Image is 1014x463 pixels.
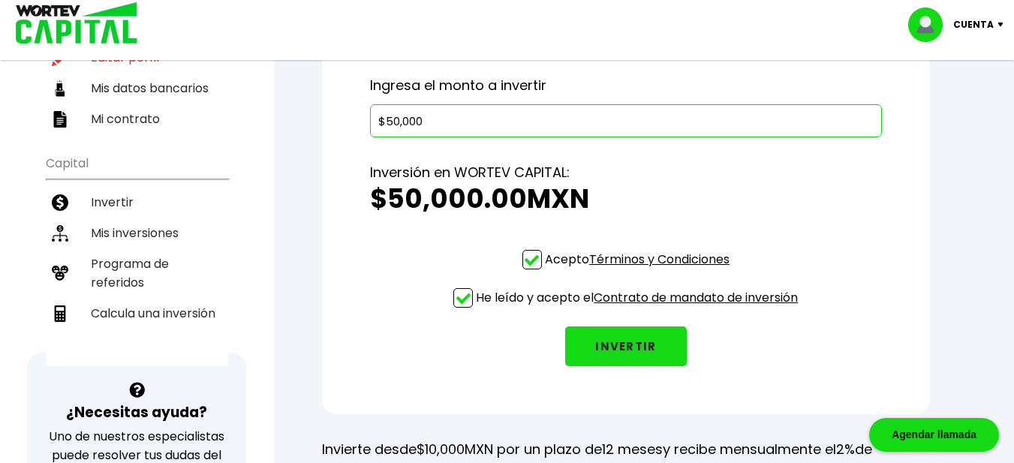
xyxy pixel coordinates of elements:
[545,250,730,269] p: Acepto
[46,73,228,104] a: Mis datos bancarios
[46,187,228,218] a: Invertir
[46,104,228,134] a: Mi contrato
[417,440,465,458] span: $10,000
[869,418,999,452] div: Agendar llamada
[476,288,798,307] p: He leído y acepto el
[52,265,68,281] img: recomiendanos-icon.9b8e9327.svg
[46,298,228,329] a: Calcula una inversión
[52,111,68,128] img: contrato-icon.f2db500c.svg
[836,440,855,458] span: 2%
[52,225,68,242] img: inversiones-icon.6695dc30.svg
[589,251,730,268] a: Términos y Condiciones
[46,146,228,366] ul: Capital
[52,80,68,97] img: datos-icon.10cf9172.svg
[370,184,882,214] h2: $50,000.00 MXN
[66,401,207,423] h3: ¿Necesitas ayuda?
[594,289,798,306] a: Contrato de mandato de inversión
[370,161,882,184] p: Inversión en WORTEV CAPITAL:
[46,2,228,134] ul: Perfil
[565,326,687,366] button: INVERTIR
[370,74,882,97] p: Ingresa el monto a invertir
[52,194,68,211] img: invertir-icon.b3b967d7.svg
[602,440,663,458] span: 12 meses
[953,14,994,36] p: Cuenta
[994,23,1014,27] img: icon-down
[46,248,228,298] a: Programa de referidos
[908,8,953,42] img: profile-image
[52,305,68,322] img: calculadora-icon.17d418c4.svg
[46,218,228,248] a: Mis inversiones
